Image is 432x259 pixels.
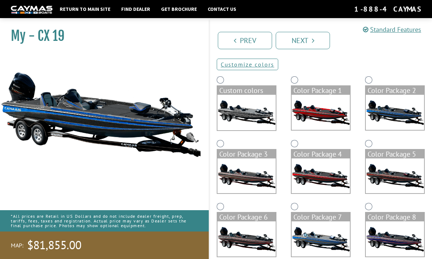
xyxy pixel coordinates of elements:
[292,150,350,158] div: Color Package 4
[11,6,52,13] img: white-logo-c9c8dbefe5ff5ceceb0f0178aa75bf4bb51f6bca0971e226c86eb53dfe498488.png
[217,221,276,256] img: color_package_307.png
[11,242,24,249] span: MAP:
[366,221,424,256] img: color_package_309.png
[204,4,240,14] a: Contact Us
[217,213,276,221] div: Color Package 6
[366,86,424,95] div: Color Package 2
[366,150,424,158] div: Color Package 5
[157,4,200,14] a: Get Brochure
[292,221,350,256] img: color_package_308.png
[118,4,154,14] a: Find Dealer
[366,213,424,221] div: Color Package 8
[217,59,278,70] a: Customize colors
[217,150,276,158] div: Color Package 3
[354,4,421,14] div: 1-888-4CAYMAS
[218,32,272,49] a: Prev
[11,210,198,232] p: *All prices are Retail in US Dollars and do not include dealer freight, prep, tariffs, fees, taxe...
[27,238,81,253] span: $81,855.00
[217,86,276,95] div: Custom colors
[11,28,191,44] h1: My - CX 19
[276,32,330,49] a: Next
[366,158,424,194] img: color_package_306.png
[363,25,421,34] a: Standard Features
[292,158,350,194] img: color_package_305.png
[292,86,350,95] div: Color Package 1
[216,31,432,49] ul: Pagination
[217,158,276,194] img: color_package_304.png
[292,95,350,130] img: color_package_302.png
[366,95,424,130] img: color_package_303.png
[56,4,114,14] a: Return to main site
[292,213,350,221] div: Color Package 7
[217,95,276,130] img: cx-Base-Layer.png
